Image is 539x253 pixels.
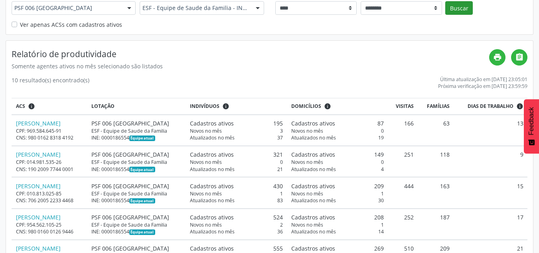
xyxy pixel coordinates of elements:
[16,151,61,158] a: [PERSON_NAME]
[142,4,247,12] span: ESF - Equipe de Saude da Familia - INE: 0000186554
[489,49,505,66] a: print
[291,182,335,190] span: Cadastros ativos
[291,213,384,221] div: 208
[91,159,182,165] div: ESF - Equipe de Saude da Familia
[190,213,234,221] span: Cadastros ativos
[91,221,182,228] div: ESF - Equipe de Saude da Familia
[454,115,527,146] td: 13
[291,150,335,159] span: Cadastros ativos
[190,228,282,235] div: 36
[190,119,234,127] span: Cadastros ativos
[190,213,282,221] div: 524
[91,127,182,134] div: ESF - Equipe de Saude da Familia
[14,4,119,12] span: PSF 006 [GEOGRAPHIC_DATA]
[20,20,122,29] label: Ver apenas ACSs com cadastros ativos
[291,134,336,141] span: Atualizados no mês
[454,177,527,208] td: 15
[291,244,335,253] span: Cadastros ativos
[16,134,83,141] div: CNS: 980 0162 8318 4192
[91,213,182,221] div: PSF 006 [GEOGRAPHIC_DATA]
[16,120,61,127] a: [PERSON_NAME]
[129,135,155,141] span: Esta é a equipe atual deste Agente
[418,115,454,146] td: 63
[190,244,282,253] div: 555
[190,134,282,141] div: 37
[291,190,323,197] span: Novos no mês
[190,221,282,228] div: 2
[190,190,222,197] span: Novos no mês
[16,127,83,134] div: CPF: 969.584.645-91
[291,221,384,228] div: 1
[291,197,336,204] span: Atualizados no mês
[418,177,454,208] td: 163
[91,150,182,159] div: PSF 006 [GEOGRAPHIC_DATA]
[16,197,83,204] div: CNS: 706 2005 2233 4468
[388,98,418,115] th: Visitas
[291,228,384,235] div: 14
[91,166,182,173] div: INE: 0000186554
[291,119,384,127] div: 87
[515,53,524,62] i: 
[454,209,527,240] td: 17
[291,166,384,173] div: 4
[190,182,234,190] span: Cadastros ativos
[388,115,418,146] td: 166
[438,83,527,90] div: Próxima verificação em [DATE] 23:59:59
[16,221,83,228] div: CPF: 954.562.105-25
[418,98,454,115] th: Famílias
[190,190,282,197] div: 1
[28,103,35,110] i: ACSs que estiveram vinculados a uma UBS neste período, mesmo sem produtividade.
[16,213,61,221] a: [PERSON_NAME]
[16,103,25,110] span: ACS
[493,53,502,62] i: print
[418,209,454,240] td: 187
[190,197,235,204] span: Atualizados no mês
[468,103,513,110] span: Dias de trabalho
[190,228,235,235] span: Atualizados no mês
[291,127,384,134] div: 0
[222,103,229,110] i: <div class="text-left"> <div> <strong>Cadastros ativos:</strong> Cadastros que estão vinculados a...
[16,190,83,197] div: CPF: 010.813.025-85
[190,182,282,190] div: 430
[190,103,219,110] span: Indivíduos
[87,98,186,115] th: Lotação
[190,127,222,134] span: Novos no mês
[291,159,384,165] div: 0
[291,119,335,127] span: Cadastros ativos
[291,221,323,228] span: Novos no mês
[190,221,222,228] span: Novos no mês
[190,166,235,173] span: Atualizados no mês
[445,1,473,15] button: Buscar
[12,76,89,90] div: 10 resultado(s) encontrado(s)
[129,229,155,235] span: Esta é a equipe atual deste Agente
[129,167,155,172] span: Esta é a equipe atual deste Agente
[91,119,182,127] div: PSF 006 [GEOGRAPHIC_DATA]
[91,182,182,190] div: PSF 006 [GEOGRAPHIC_DATA]
[438,76,527,83] div: Última atualização em [DATE] 23:05:01
[91,244,182,253] div: PSF 006 [GEOGRAPHIC_DATA]
[291,150,384,159] div: 149
[190,159,282,165] div: 0
[291,159,323,165] span: Novos no mês
[291,127,323,134] span: Novos no mês
[291,244,384,253] div: 269
[190,197,282,204] div: 83
[190,134,235,141] span: Atualizados no mês
[291,134,384,141] div: 19
[91,197,182,204] div: INE: 0000186554
[16,159,83,165] div: CPF: 014.981.535-26
[291,197,384,204] div: 30
[16,245,61,252] a: [PERSON_NAME]
[190,119,282,127] div: 195
[12,49,489,59] h4: Relatório de produtividade
[190,127,282,134] div: 3
[454,146,527,177] td: 9
[190,150,234,159] span: Cadastros ativos
[388,146,418,177] td: 251
[524,99,539,153] button: Feedback - Mostrar pesquisa
[91,134,182,141] div: INE: 0000186554
[516,103,523,110] i: Dias em que o(a) ACS fez pelo menos uma visita, ou ficha de cadastro individual ou cadastro domic...
[190,166,282,173] div: 21
[291,213,335,221] span: Cadastros ativos
[291,166,336,173] span: Atualizados no mês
